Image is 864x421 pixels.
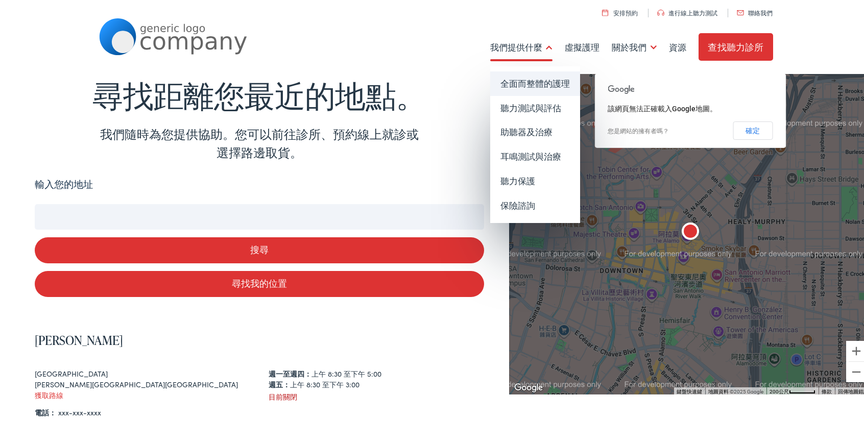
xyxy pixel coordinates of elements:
font: 關於我們 [612,39,646,51]
font: 聽力測試與評估 [500,100,561,112]
a: 獲取路線 [35,388,63,398]
font: 上午 8:30 至下午 3:00 [290,377,359,387]
font: 助聽器及治療 [500,123,553,136]
div: 阿拉莫 [678,218,703,243]
font: [PERSON_NAME][GEOGRAPHIC_DATA][GEOGRAPHIC_DATA] [35,377,238,387]
a: xxx-xxx-xxxx [58,405,101,415]
font: 我們提供什麼 [490,39,542,51]
a: 安排預約 [602,6,638,15]
font: 資源 [669,39,686,51]
font: 尋找距離您最近的地點。 [92,72,426,114]
button: 鍵盤快速鍵 [677,386,702,393]
a: 保險諮詢 [490,191,580,216]
a: 我們提供什麼 [490,27,553,64]
a: [PERSON_NAME] [35,330,123,346]
font: 電話： [35,405,56,415]
font: 查找聽力診所 [708,38,763,51]
button: 搜尋 [35,235,484,261]
a: 聽力測試與評估 [490,94,580,118]
img: 實用程式圖標 [737,8,744,13]
font: 確定 [746,125,760,133]
a: 資源 [669,27,686,64]
font: 全面而整體的護理 [500,75,570,87]
button: 確定 [733,119,773,138]
font: 該網頁無法正確載入Google地圖。 [608,103,717,111]
font: 進行線上聽力測試 [668,6,717,15]
input: 輸入您的地址或郵遞區號 [35,202,484,228]
font: 200公尺 [770,387,789,392]
font: 聽力保護 [500,172,535,185]
a: 全面而整體的護理 [490,69,580,94]
font: 虛擬護理 [565,39,599,51]
font: 輸入您的地址 [35,175,93,189]
font: 搜尋 [250,243,269,253]
a: 尋找我的位置 [35,269,484,295]
font: 安排預約 [613,6,638,15]
a: 條款 [822,387,832,392]
a: 聯絡我們 [737,6,773,15]
img: 實用程式圖標 [657,8,664,14]
a: 關於我們 [612,27,657,64]
font: 尋找我的位置 [232,277,287,287]
img: Google [512,379,545,392]
img: 實用程式圖標 [602,7,608,14]
a: 查找聽力診所 [699,31,773,59]
font: 週一至週四： [269,366,311,377]
a: 在 Google 地圖上開啟該區域 (開啟新視窗) [512,379,545,392]
font: 耳鳴測試與治療 [500,148,561,160]
font: 上午 8:30 至下午 5:00 [311,366,381,377]
a: 助聽器及治療 [490,118,580,142]
font: 鍵盤快速鍵 [677,387,702,392]
a: 聽力保護 [490,167,580,191]
font: [GEOGRAPHIC_DATA] [35,366,108,377]
a: 虛擬護理 [565,27,599,64]
a: 耳鳴測試與治療 [490,142,580,167]
font: 地圖資料 ©2025 Google [708,387,763,392]
a: 您是網站的擁有者嗎？ [608,126,669,133]
button: 地圖比例：每 48 像素 200 米 [766,385,819,392]
font: 目前關閉 [269,389,297,400]
font: 保險諮詢 [500,197,535,209]
font: 週五： [269,377,290,387]
font: 聯絡我們 [748,6,773,15]
font: 我們隨時為您提供協助。您可以前往診所、預約線上就診或選擇路邊取貨。 [100,123,419,159]
a: 進行線上聽力測試 [657,6,717,15]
